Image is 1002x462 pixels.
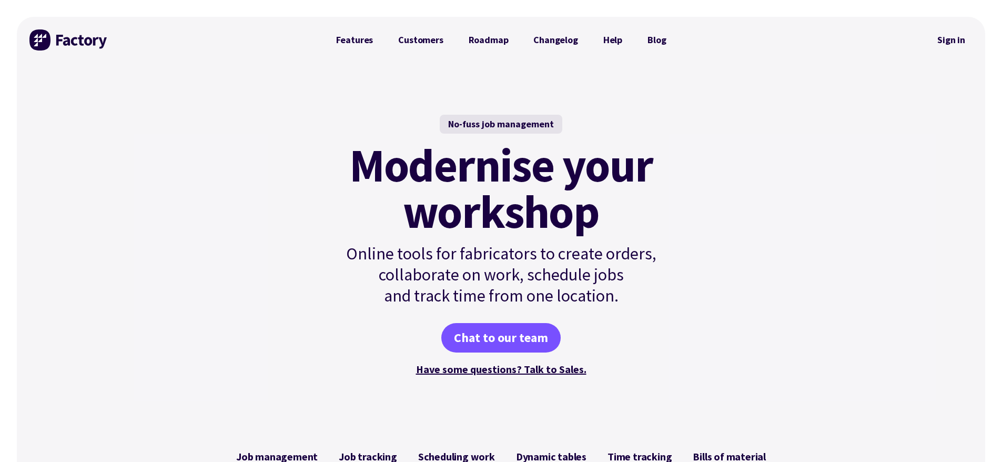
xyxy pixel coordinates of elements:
a: Roadmap [456,29,521,51]
a: Chat to our team [441,323,561,353]
a: Sign in [930,28,973,52]
p: Online tools for fabricators to create orders, collaborate on work, schedule jobs and track time ... [323,243,679,306]
img: Factory [29,29,108,51]
mark: Modernise your workshop [349,142,653,235]
div: No-fuss job management [440,115,562,134]
a: Blog [635,29,679,51]
a: Features [323,29,386,51]
a: Customers [386,29,456,51]
nav: Secondary Navigation [930,28,973,52]
a: Help [591,29,635,51]
a: Have some questions? Talk to Sales. [416,363,586,376]
a: Changelog [521,29,590,51]
nav: Primary Navigation [323,29,679,51]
